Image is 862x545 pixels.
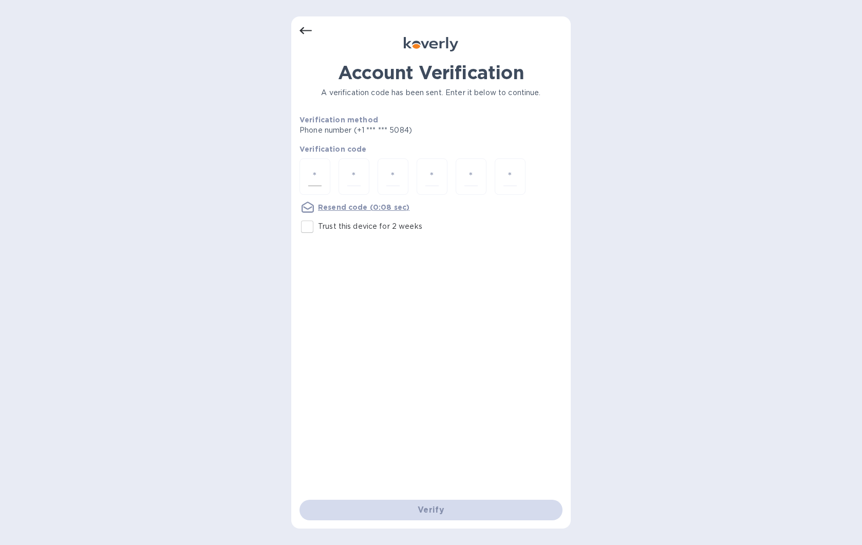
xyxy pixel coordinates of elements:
p: Trust this device for 2 weeks [318,221,422,232]
b: Verification method [299,116,378,124]
p: Verification code [299,144,563,154]
p: A verification code has been sent. Enter it below to continue. [299,87,563,98]
p: Phone number (+1 *** *** 5084) [299,125,491,136]
h1: Account Verification [299,62,563,83]
u: Resend code (0:08 sec) [318,203,409,211]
